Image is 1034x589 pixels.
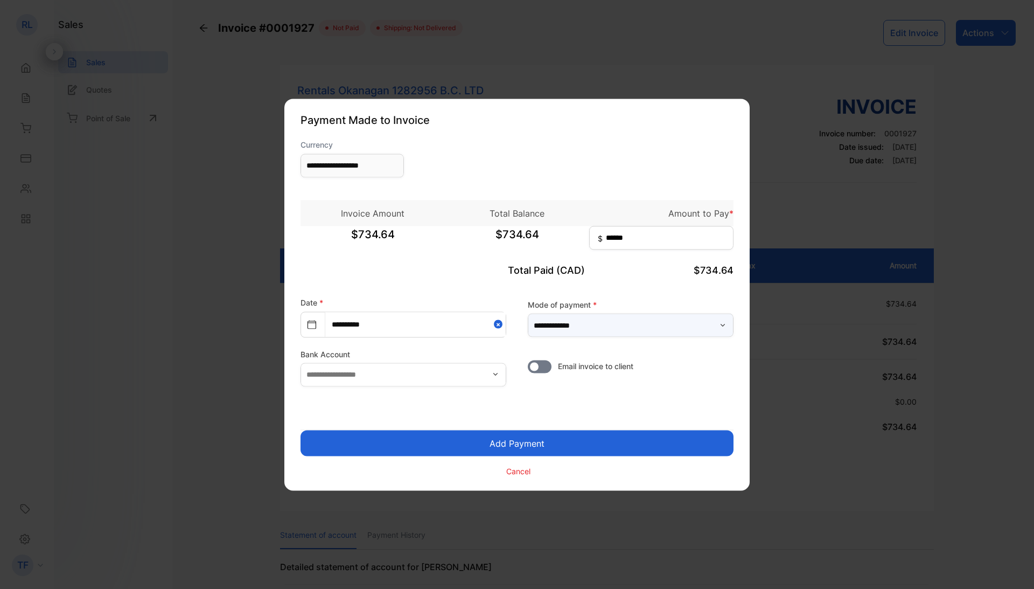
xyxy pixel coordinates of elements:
p: Payment Made to Invoice [301,112,733,128]
p: Total Balance [445,206,589,219]
p: Amount to Pay [589,206,733,219]
label: Mode of payment [528,299,733,310]
span: $734.64 [445,226,589,253]
button: Close [494,312,506,336]
label: Currency [301,138,404,150]
p: Total Paid (CAD) [445,262,589,277]
p: Invoice Amount [301,206,445,219]
span: $734.64 [301,226,445,253]
p: Cancel [506,466,530,477]
span: $734.64 [694,264,733,275]
span: Email invoice to client [558,360,633,371]
span: $ [598,232,603,244]
label: Bank Account [301,348,506,359]
label: Date [301,297,323,307]
button: Add Payment [301,430,733,456]
button: Open LiveChat chat widget [9,4,41,37]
